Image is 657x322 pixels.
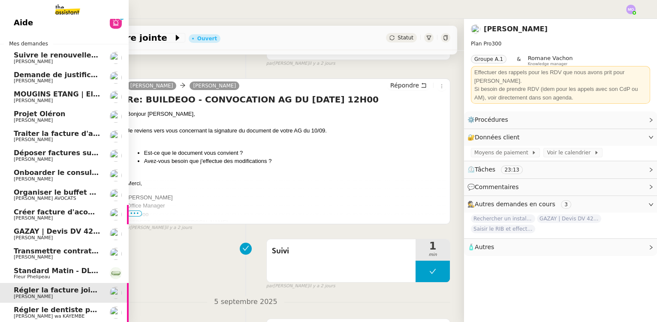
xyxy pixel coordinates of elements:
span: il y a 2 jours [166,224,192,232]
img: users%2FfjlNmCTkLiVoA3HQjY3GA5JXGxb2%2Favatar%2Fstarofservice_97480retdsc0392.png [110,111,122,123]
span: par [266,283,274,290]
img: users%2F8b5K4WuLB4fkrqH4og3fBdCrwGs1%2Favatar%2F1516943936898.jpeg [110,208,122,220]
small: [PERSON_NAME] [266,60,335,67]
nz-tag: Groupe A.1 [471,55,506,63]
span: [PERSON_NAME] [14,98,53,103]
span: Rechercher un installateur de porte blindée [471,214,535,223]
span: Déposer factures sur Pennylane [14,149,138,157]
span: Transmettre contrats et échéances de prêt [14,247,180,255]
a: [PERSON_NAME] [190,82,239,90]
span: 🧴 [467,244,494,250]
span: 5 septembre 2025 [207,296,284,308]
li: Avez-vous besoin que j'effectue des modifications ? [144,157,446,166]
span: Autres [475,244,494,250]
span: Suivre le renouvellement produit Trimble [14,51,173,59]
span: Tâches [475,166,495,173]
span: [PERSON_NAME] [14,215,53,221]
img: users%2FfjlNmCTkLiVoA3HQjY3GA5JXGxb2%2Favatar%2Fstarofservice_97480retdsc0392.png [110,72,122,84]
small: [PERSON_NAME] [123,224,192,232]
span: [PERSON_NAME] [14,78,53,84]
span: par [266,60,274,67]
span: [PERSON_NAME] [14,156,53,162]
app-user-label: Knowledge manager [528,55,573,66]
span: GAZAY | Devis DV 42 427 sèche-serviette [537,214,601,223]
span: Organiser le buffet pour le pot de départ [14,188,172,196]
span: [PERSON_NAME] [14,176,53,182]
span: Répondre [390,81,419,90]
span: Créer facture d'acompte projet Cannes [14,208,164,216]
span: Action nécessaire [272,48,317,54]
div: 🕵️Autres demandes en cours 3 [464,196,657,213]
img: 7f9b6497-4ade-4d5b-ae17-2cbe23708554 [110,267,122,279]
img: users%2F2TyHGbgGwwZcFhdWHiwf3arjzPD2%2Favatar%2F1545394186276.jpeg [471,24,480,34]
div: ⚙️Procédures [464,111,657,128]
img: users%2FfjlNmCTkLiVoA3HQjY3GA5JXGxb2%2Favatar%2Fstarofservice_97480retdsc0392.png [110,130,122,142]
span: [PERSON_NAME] [14,254,53,260]
h4: Re: BUILDEOO - CONVOCATION AG DU [DATE] 12H00 [127,93,446,105]
span: 🕵️ [467,201,575,208]
span: il y a 2 jours [309,60,335,67]
span: Statut [398,35,413,41]
span: [PERSON_NAME] [14,117,53,123]
img: users%2FfjlNmCTkLiVoA3HQjY3GA5JXGxb2%2Favatar%2Fstarofservice_97480retdsc0392.png [110,248,122,260]
span: Demande de justificatifs Pennylane - septembre 2025 [14,71,222,79]
span: Mes demandes [4,39,53,48]
span: [PERSON_NAME] AVOCATS [14,196,76,201]
img: users%2FSg6jQljroSUGpSfKFUOPmUmNaZ23%2Favatar%2FUntitled.png [110,169,122,181]
li: Est-ce que le document vous convient ? [144,149,446,157]
span: 🔐 [467,132,523,142]
div: Je reviens vers vous concernant la signature du document de votre AG du 10/09. [127,126,446,135]
nz-tag: 3 [561,200,571,209]
span: Fleur Phelipeau [14,274,50,280]
img: users%2F2TyHGbgGwwZcFhdWHiwf3arjzPD2%2Favatar%2F1545394186276.jpeg [110,228,122,240]
img: users%2F2TyHGbgGwwZcFhdWHiwf3arjzPD2%2Favatar%2F1545394186276.jpeg [110,287,122,299]
img: users%2FfjlNmCTkLiVoA3HQjY3GA5JXGxb2%2Favatar%2Fstarofservice_97480retdsc0392.png [110,150,122,162]
span: GAZAY | Devis DV 42 427 sèche-serviette [14,227,172,235]
span: Romane Vachon [528,55,573,61]
span: [PERSON_NAME] [14,235,53,241]
span: Saisir le RIB et effectuer le règlement [471,225,535,233]
span: Plan Pro [471,41,491,47]
span: min [416,251,450,259]
a: [PERSON_NAME] [127,82,177,90]
span: Projet Oléron [14,110,65,118]
img: users%2FfjlNmCTkLiVoA3HQjY3GA5JXGxb2%2Favatar%2Fstarofservice_97480retdsc0392.png [110,91,122,103]
span: MOUGINS ETANG | Electroménagers [14,90,151,98]
a: [PERSON_NAME] [484,25,548,33]
span: Knowledge manager [528,62,568,66]
span: Voir le calendrier [547,148,594,157]
span: 1 [416,241,450,251]
div: Si besoin de prendre RDV (idem pour les appels avec son CdP ou AM), voir directement dans son age... [474,85,647,102]
span: Régler la facture jointe [14,286,103,294]
span: Onboarder le consultant [PERSON_NAME] [14,169,174,177]
span: Procédures [475,116,508,123]
img: users%2F747wGtPOU8c06LfBMyRxetZoT1v2%2Favatar%2Fnokpict.jpg [110,189,122,201]
div: 🔐Données client [464,129,657,146]
small: [PERSON_NAME] [266,283,335,290]
span: Données client [475,134,520,141]
span: [PERSON_NAME] wa KAYEMBE [14,313,84,319]
div: [STREET_ADDRESS][PERSON_NAME] [127,218,446,227]
div: Merci, [127,179,446,188]
span: ••• [127,211,142,217]
span: Autres demandes en cours [475,201,555,208]
img: svg [626,5,636,14]
span: ⚙️ [467,115,512,125]
span: [PERSON_NAME] [14,59,53,64]
span: Traiter la facture d'août [14,129,106,138]
div: Bonjour [PERSON_NAME], [127,110,446,118]
nz-tag: 23:13 [501,166,523,174]
button: Répondre [387,81,430,90]
span: Commentaires [475,184,518,190]
span: Standard Matin - DLAB [14,267,102,275]
span: 💬 [467,184,522,190]
span: Moyens de paiement [474,148,531,157]
div: 💬Commentaires [464,179,657,196]
div: [PERSON_NAME] [127,193,446,202]
div: ⏲️Tâches 23:13 [464,161,657,178]
img: users%2FfjlNmCTkLiVoA3HQjY3GA5JXGxb2%2Favatar%2Fstarofservice_97480retdsc0392.png [110,52,122,64]
img: users%2F47wLulqoDhMx0TTMwUcsFP5V2A23%2Favatar%2Fnokpict-removebg-preview-removebg-preview.png [110,307,122,319]
span: 300 [491,41,501,47]
span: [PERSON_NAME] [14,137,53,142]
div: 🧴Autres [464,239,657,256]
